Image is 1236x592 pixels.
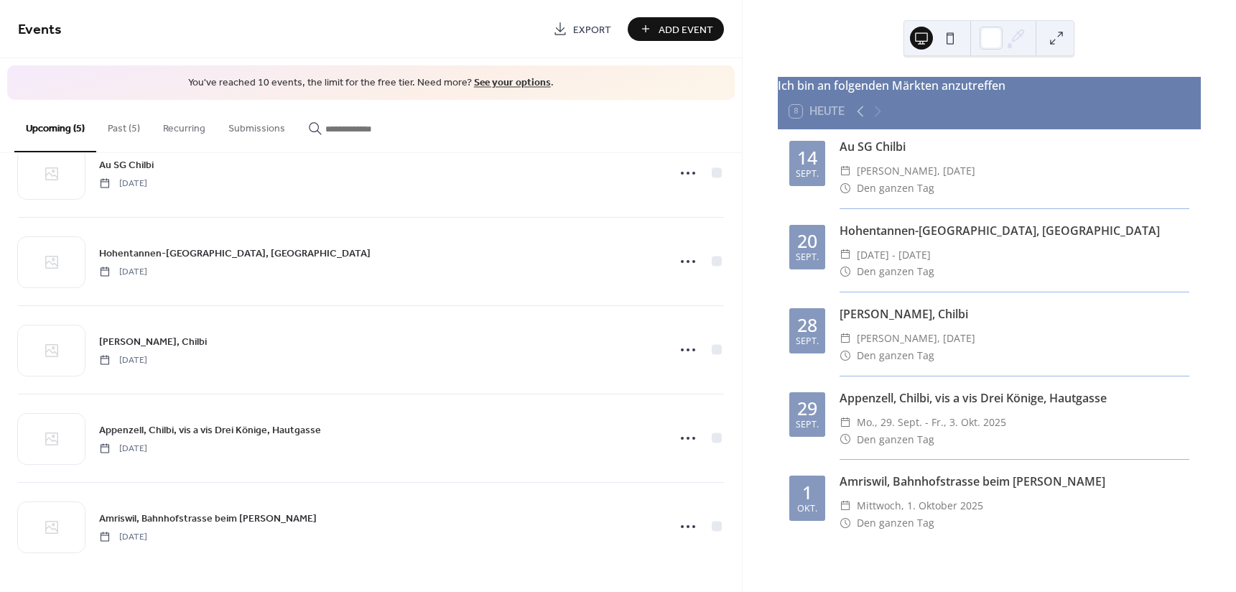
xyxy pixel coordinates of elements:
[99,511,317,526] span: Amriswil, Bahnhofstrasse beim [PERSON_NAME]
[18,16,62,44] span: Events
[857,514,934,532] span: Den ganzen Tag
[857,162,975,180] span: [PERSON_NAME], [DATE]
[99,442,147,455] span: [DATE]
[840,414,851,431] div: ​
[857,497,983,514] span: Mittwoch, 1. Oktober 2025
[840,138,1189,155] div: Au SG Chilbi
[797,504,817,514] div: Okt.
[840,389,1189,407] div: Appenzell, Chilbi, vis a vis Drei Könige, Hautgasse
[857,180,934,197] span: Den ganzen Tag
[840,347,851,364] div: ​
[99,530,147,543] span: [DATE]
[796,170,819,179] div: Sept.
[857,414,1006,431] span: Mo., 29. Sept. - Fr., 3. Okt. 2025
[840,246,851,264] div: ​
[857,330,975,347] span: [PERSON_NAME], [DATE]
[99,422,321,438] a: Appenzell, Chilbi, vis a vis Drei Könige, Hautgasse
[99,510,317,527] a: Amriswil, Bahnhofstrasse beim [PERSON_NAME]
[96,100,152,151] button: Past (5)
[99,334,207,349] span: [PERSON_NAME], Chilbi
[99,245,371,262] a: Hohentannen-[GEOGRAPHIC_DATA], [GEOGRAPHIC_DATA]
[840,263,851,280] div: ​
[99,333,207,350] a: [PERSON_NAME], Chilbi
[797,232,817,250] div: 20
[217,100,297,151] button: Submissions
[99,265,147,278] span: [DATE]
[857,246,931,264] span: [DATE] - [DATE]
[796,337,819,346] div: Sept.
[542,17,622,41] a: Export
[840,222,1189,239] div: Hohentannen-[GEOGRAPHIC_DATA], [GEOGRAPHIC_DATA]
[778,77,1201,94] div: Ich bin an folgenden Märkten anzutreffen
[840,162,851,180] div: ​
[802,484,812,501] div: 1
[14,100,96,152] button: Upcoming (5)
[840,473,1189,490] div: Amriswil, Bahnhofstrasse beim [PERSON_NAME]
[99,157,154,173] a: Au SG Chilbi
[840,497,851,514] div: ​
[840,305,1189,323] div: [PERSON_NAME], Chilbi
[840,180,851,197] div: ​
[99,177,147,190] span: [DATE]
[22,76,720,91] span: You've reached 10 events, the limit for the free tier. Need more? .
[796,253,819,262] div: Sept.
[99,422,321,438] span: Appenzell, Chilbi, vis a vis Drei Könige, Hautgasse
[857,263,934,280] span: Den ganzen Tag
[857,431,934,448] span: Den ganzen Tag
[840,514,851,532] div: ​
[152,100,217,151] button: Recurring
[474,73,551,93] a: See your options
[796,420,819,430] div: Sept.
[840,431,851,448] div: ​
[99,157,154,172] span: Au SG Chilbi
[573,22,611,37] span: Export
[797,316,817,334] div: 28
[840,330,851,347] div: ​
[857,347,934,364] span: Den ganzen Tag
[99,246,371,261] span: Hohentannen-[GEOGRAPHIC_DATA], [GEOGRAPHIC_DATA]
[797,149,817,167] div: 14
[797,399,817,417] div: 29
[99,353,147,366] span: [DATE]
